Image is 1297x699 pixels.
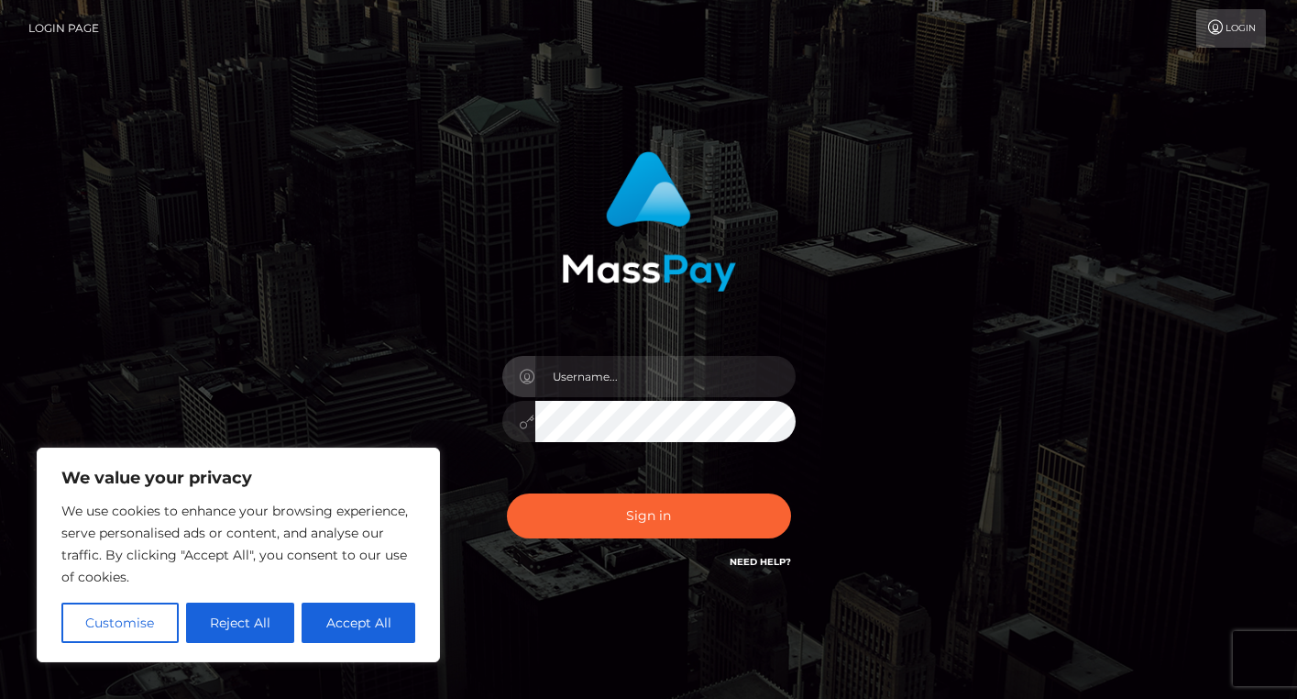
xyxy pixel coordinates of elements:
[507,494,791,538] button: Sign in
[28,9,99,48] a: Login Page
[61,603,179,643] button: Customise
[562,151,736,292] img: MassPay Login
[1196,9,1266,48] a: Login
[730,556,791,568] a: Need Help?
[302,603,415,643] button: Accept All
[186,603,295,643] button: Reject All
[535,356,796,397] input: Username...
[37,448,440,662] div: We value your privacy
[61,500,415,588] p: We use cookies to enhance your browsing experience, serve personalised ads or content, and analys...
[61,467,415,489] p: We value your privacy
